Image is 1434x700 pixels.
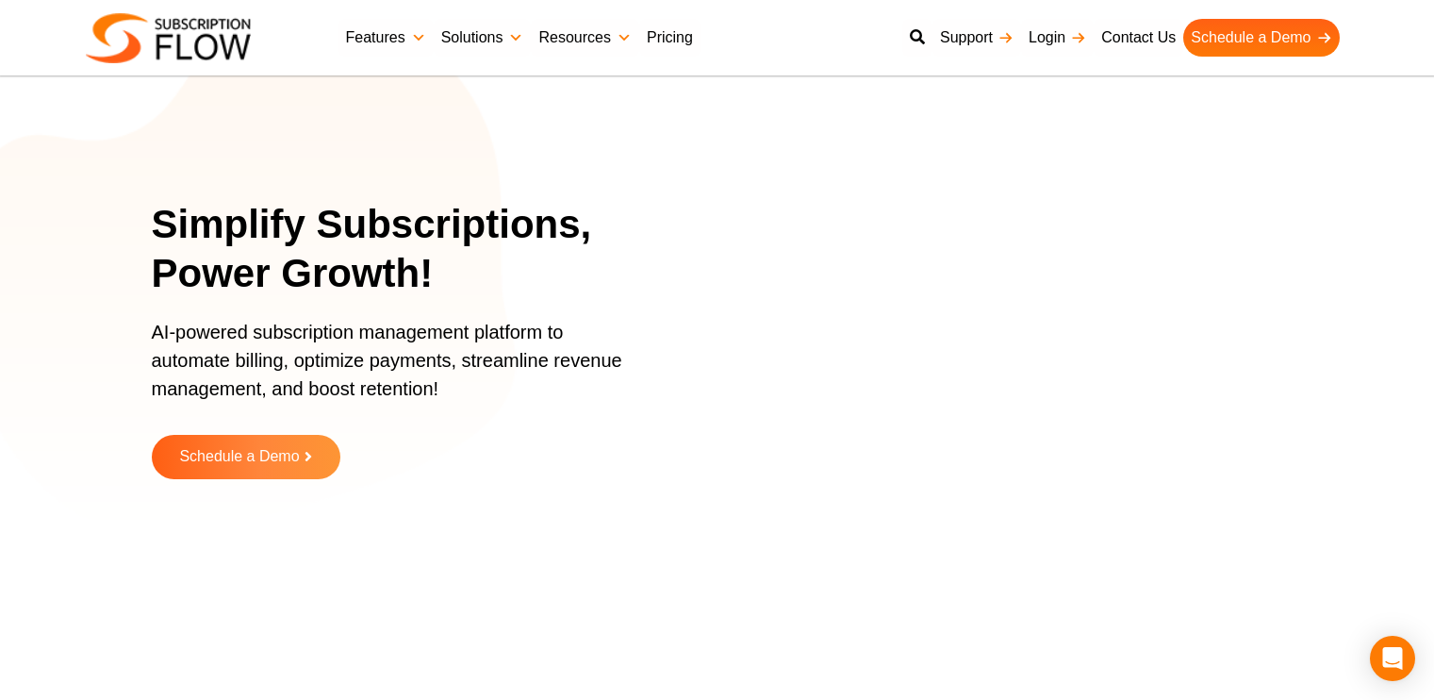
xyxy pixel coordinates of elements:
a: Solutions [434,19,532,57]
a: Resources [531,19,638,57]
a: Contact Us [1094,19,1183,57]
h1: Simplify Subscriptions, Power Growth! [152,200,666,299]
a: Login [1021,19,1094,57]
p: AI-powered subscription management platform to automate billing, optimize payments, streamline re... [152,318,642,422]
div: Open Intercom Messenger [1370,636,1415,681]
a: Support [932,19,1021,57]
a: Features [338,19,434,57]
span: Schedule a Demo [179,449,299,465]
a: Schedule a Demo [1183,19,1339,57]
a: Schedule a Demo [152,435,340,479]
a: Pricing [639,19,701,57]
img: Subscriptionflow [86,13,251,63]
